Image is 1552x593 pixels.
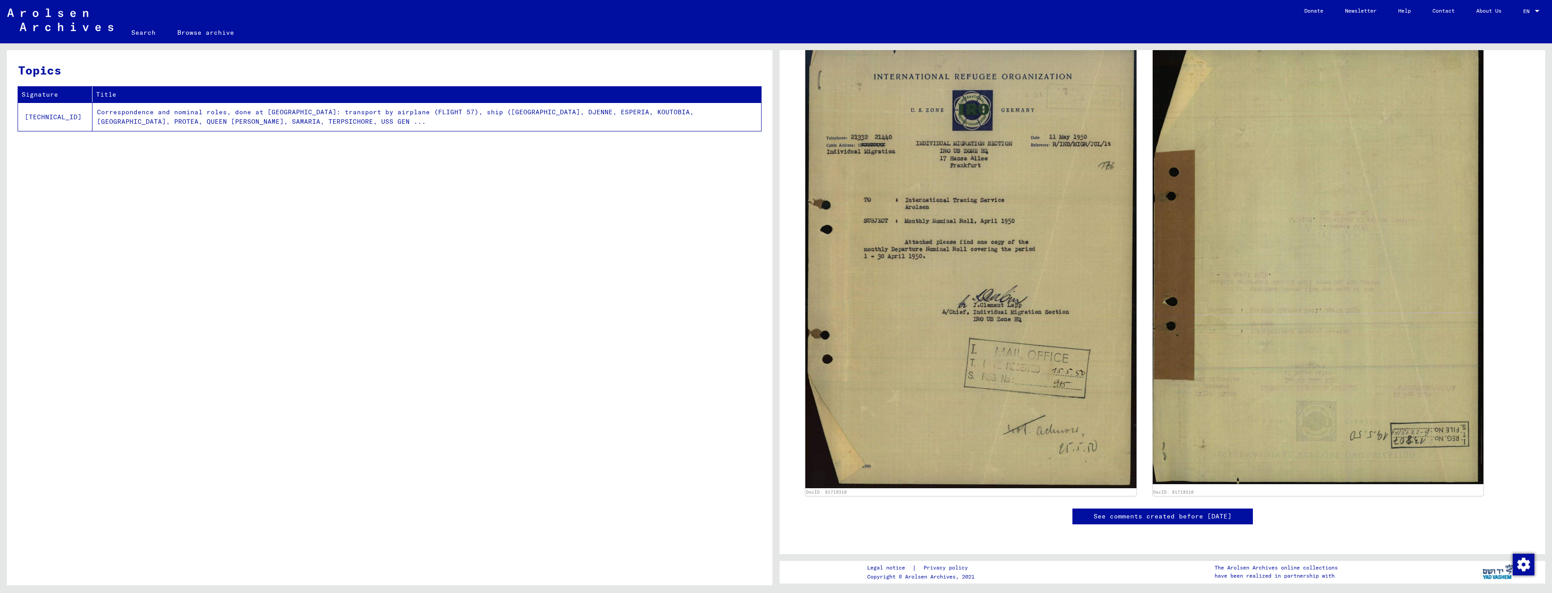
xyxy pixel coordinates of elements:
[806,490,847,495] a: DocID: 81719310
[166,22,245,43] a: Browse archive
[1523,8,1533,14] span: EN
[92,103,761,131] td: Correspondence and nominal roles, done at [GEOGRAPHIC_DATA]: transport by airplane (FLIGHT 57), s...
[1153,45,1484,484] img: 002.jpg
[18,87,92,103] th: Signature
[867,573,979,581] p: Copyright © Arolsen Archives, 2021
[120,22,166,43] a: Search
[1215,572,1338,580] p: have been realized in partnership with
[1481,560,1515,583] img: yv_logo.png
[916,563,979,573] a: Privacy policy
[18,61,761,79] h3: Topics
[805,45,1136,488] img: 001.jpg
[7,9,113,31] img: Arolsen_neg.svg
[92,87,761,103] th: Title
[18,103,92,131] td: [TECHNICAL_ID]
[1153,490,1194,495] a: DocID: 81719310
[1094,512,1232,521] a: See comments created before [DATE]
[1215,564,1338,572] p: The Arolsen Archives online collections
[1513,554,1534,575] img: Change consent
[867,563,912,573] a: Legal notice
[867,563,979,573] div: |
